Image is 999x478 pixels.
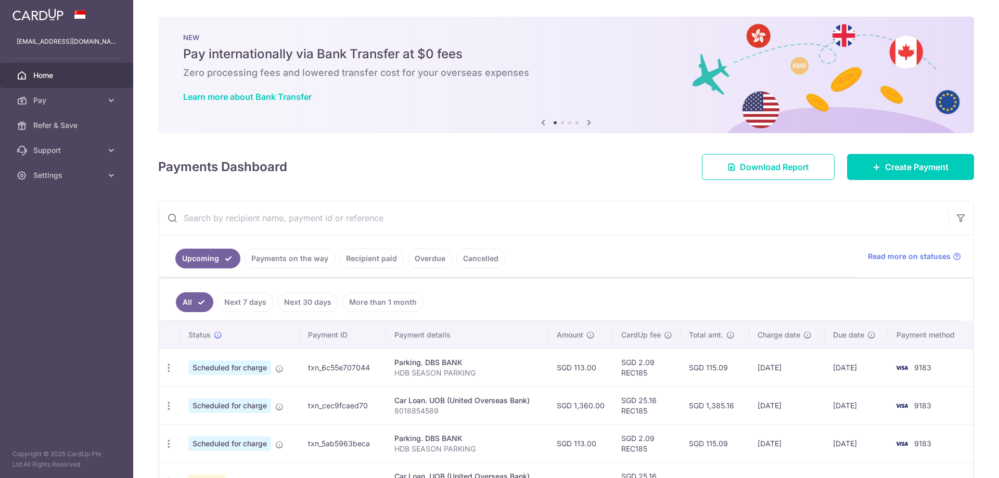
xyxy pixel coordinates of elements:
[217,292,273,312] a: Next 7 days
[548,386,613,424] td: SGD 1,360.00
[749,348,825,386] td: [DATE]
[689,330,723,340] span: Total amt.
[183,92,312,102] a: Learn more about Bank Transfer
[885,161,949,173] span: Create Payment
[702,154,835,180] a: Download Report
[868,251,951,262] span: Read more on statuses
[613,386,681,424] td: SGD 25.16 REC185
[342,292,424,312] a: More than 1 month
[33,120,102,131] span: Refer & Save
[183,67,949,79] h6: Zero processing fees and lowered transfer cost for your overseas expenses
[394,433,540,444] div: Parking. DBS BANK
[825,386,888,424] td: [DATE]
[394,406,540,416] p: 8018854589
[868,251,961,262] a: Read more on statuses
[825,424,888,462] td: [DATE]
[158,17,974,133] img: Bank transfer banner
[914,439,931,448] span: 9183
[300,348,386,386] td: txn_6c55e707044
[300,424,386,462] td: txn_5ab5963beca
[339,249,404,268] a: Recipient paid
[891,437,912,450] img: Bank Card
[749,424,825,462] td: [DATE]
[188,330,211,340] span: Status
[740,161,809,173] span: Download Report
[914,363,931,372] span: 9183
[300,386,386,424] td: txn_cec9fcaed70
[33,95,102,106] span: Pay
[300,321,386,348] th: Payment ID
[548,348,613,386] td: SGD 113.00
[183,33,949,42] p: NEW
[456,249,505,268] a: Cancelled
[188,360,271,375] span: Scheduled for charge
[548,424,613,462] td: SGD 113.00
[277,292,338,312] a: Next 30 days
[159,201,949,235] input: Search by recipient name, payment id or reference
[888,321,973,348] th: Payment method
[621,330,661,340] span: CardUp fee
[394,395,540,406] div: Car Loan. UOB (United Overseas Bank)
[891,399,912,412] img: Bank Card
[758,330,800,340] span: Charge date
[183,46,949,62] h5: Pay internationally via Bank Transfer at $0 fees
[557,330,583,340] span: Amount
[681,386,749,424] td: SGD 1,385.16
[394,444,540,454] p: HDB SEASON PARKING
[825,348,888,386] td: [DATE]
[681,424,749,462] td: SGD 115.09
[386,321,548,348] th: Payment details
[17,36,117,47] p: [EMAIL_ADDRESS][DOMAIN_NAME]
[891,361,912,374] img: Bank Card
[394,357,540,368] div: Parking. DBS BANK
[188,398,271,413] span: Scheduled for charge
[847,154,974,180] a: Create Payment
[245,249,335,268] a: Payments on the way
[408,249,452,268] a: Overdue
[188,436,271,451] span: Scheduled for charge
[158,158,287,176] h4: Payments Dashboard
[914,401,931,410] span: 9183
[613,348,681,386] td: SGD 2.09 REC185
[12,8,63,21] img: CardUp
[176,292,213,312] a: All
[613,424,681,462] td: SGD 2.09 REC185
[833,330,864,340] span: Due date
[749,386,825,424] td: [DATE]
[33,170,102,180] span: Settings
[175,249,240,268] a: Upcoming
[33,70,102,81] span: Home
[33,145,102,156] span: Support
[681,348,749,386] td: SGD 115.09
[394,368,540,378] p: HDB SEASON PARKING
